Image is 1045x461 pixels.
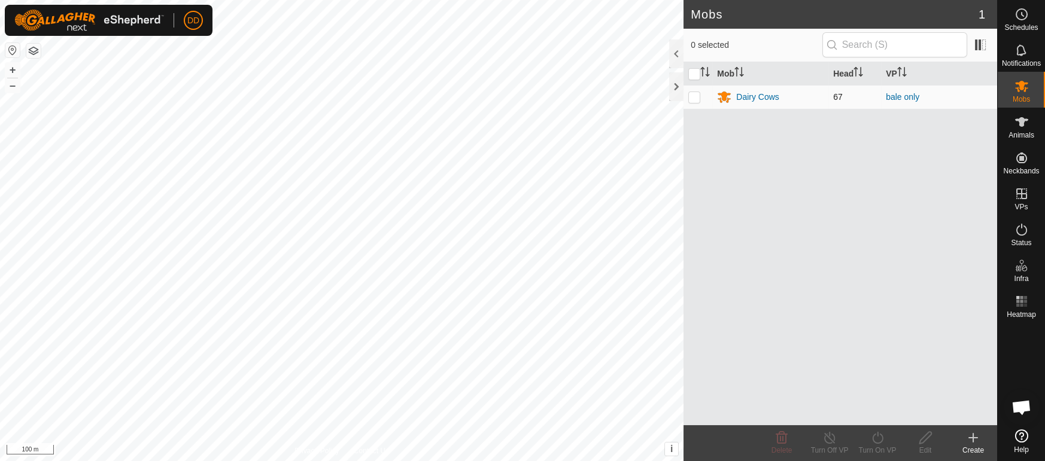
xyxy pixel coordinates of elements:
div: Dairy Cows [736,91,779,103]
p-sorticon: Activate to sort [734,69,744,78]
button: Reset Map [5,43,20,57]
span: Animals [1008,132,1034,139]
a: bale only [886,92,919,102]
span: Infra [1014,275,1028,282]
button: i [665,442,678,456]
div: Create [949,445,997,456]
th: Mob [712,62,828,86]
p-sorticon: Activate to sort [897,69,907,78]
span: Delete [771,446,792,454]
span: Heatmap [1007,311,1036,318]
p-sorticon: Activate to sort [853,69,863,78]
span: VPs [1014,203,1028,210]
th: Head [828,62,881,86]
span: Status [1011,239,1031,246]
span: 67 [833,92,843,102]
a: Help [998,425,1045,458]
p-sorticon: Activate to sort [700,69,710,78]
a: Contact Us [354,445,389,456]
button: + [5,63,20,77]
span: 0 selected [691,39,822,51]
span: 1 [979,5,985,23]
button: – [5,78,20,93]
span: i [670,444,673,454]
span: Schedules [1004,24,1038,31]
span: DD [187,14,199,27]
a: Privacy Policy [294,445,339,456]
th: VP [881,62,997,86]
button: Map Layers [26,44,41,58]
h2: Mobs [691,7,979,22]
span: Notifications [1002,60,1041,67]
div: Turn On VP [853,445,901,456]
span: Neckbands [1003,167,1039,175]
span: Help [1014,446,1029,453]
span: Mobs [1013,96,1030,103]
img: Gallagher Logo [14,10,164,31]
div: Edit [901,445,949,456]
input: Search (S) [822,32,967,57]
div: Turn Off VP [806,445,853,456]
div: Open chat [1004,389,1040,425]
